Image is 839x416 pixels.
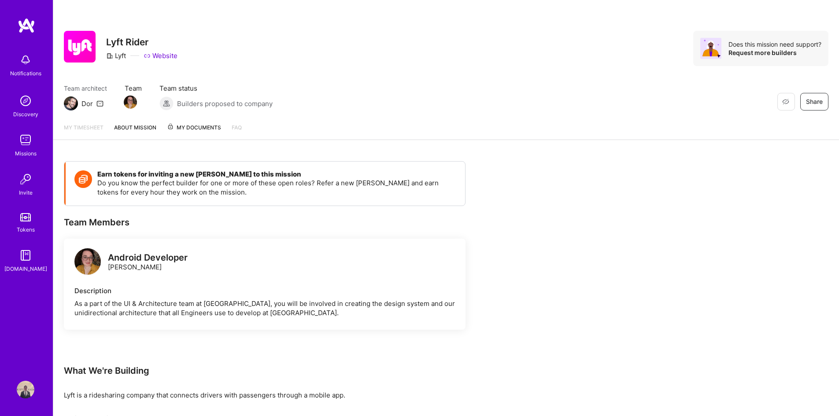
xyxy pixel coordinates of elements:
div: [DOMAIN_NAME] [4,264,47,273]
img: logo [18,18,35,33]
img: Company Logo [64,31,96,63]
img: Builders proposed to company [159,96,174,110]
button: Share [800,93,828,110]
h3: Lyft Rider [106,37,177,48]
img: Token icon [74,170,92,188]
div: Lyft [106,51,126,60]
div: Dor [81,99,93,108]
div: Notifications [10,69,41,78]
a: My timesheet [64,123,103,140]
div: Does this mission need support? [728,40,821,48]
div: Missions [15,149,37,158]
span: Team status [159,84,273,93]
img: logo [74,248,101,275]
a: Team Member Avatar [125,95,136,110]
i: icon CompanyGray [106,52,113,59]
div: Tokens [17,225,35,234]
img: Invite [17,170,34,188]
span: Team architect [64,84,107,93]
img: Avatar [700,38,721,59]
div: Discovery [13,110,38,119]
span: Builders proposed to company [177,99,273,108]
span: My Documents [167,123,221,133]
div: Description [74,286,455,295]
p: Do you know the perfect builder for one or more of these open roles? Refer a new [PERSON_NAME] an... [97,178,456,197]
div: Request more builders [728,48,821,57]
img: bell [17,51,34,69]
i: icon EyeClosed [782,98,789,105]
img: Team Architect [64,96,78,110]
h4: Earn tokens for inviting a new [PERSON_NAME] to this mission [97,170,456,178]
div: What We're Building [64,365,592,376]
div: As a part of the UI & Architecture team at [GEOGRAPHIC_DATA], you will be involved in creating th... [74,299,455,317]
a: My Documents [167,123,221,140]
div: Team Members [64,217,466,228]
div: [PERSON_NAME] [108,253,188,272]
div: Invite [19,188,33,197]
img: teamwork [17,131,34,149]
i: icon Mail [96,100,103,107]
img: Team Member Avatar [124,96,137,109]
img: guide book [17,247,34,264]
img: discovery [17,92,34,110]
img: User Avatar [17,381,34,398]
span: Team [125,84,142,93]
a: logo [74,248,101,277]
a: FAQ [232,123,242,140]
div: Android Developer [108,253,188,262]
a: Website [144,51,177,60]
img: tokens [20,213,31,221]
a: User Avatar [15,381,37,398]
span: Share [806,97,823,106]
div: Lyft is a ridesharing company that connects drivers with passengers through a mobile app. [64,390,592,400]
a: About Mission [114,123,156,140]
